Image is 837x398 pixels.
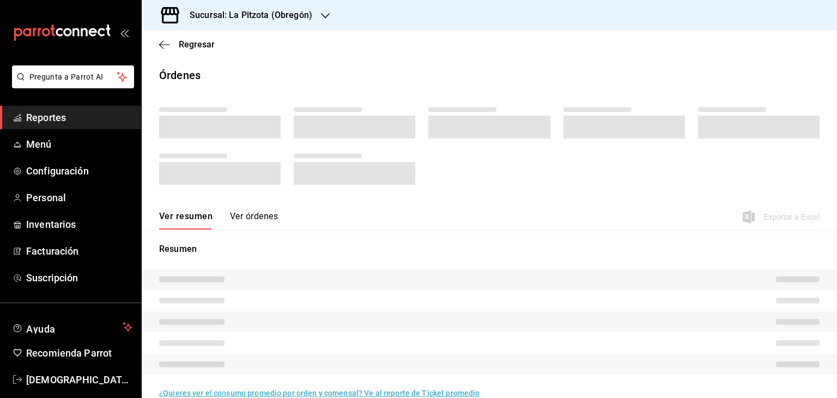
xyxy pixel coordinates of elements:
span: Pregunta a Parrot AI [29,71,117,83]
button: Regresar [159,39,215,50]
span: Suscripción [26,270,132,285]
div: navigation tabs [159,211,278,230]
span: [DEMOGRAPHIC_DATA][PERSON_NAME] [26,372,132,387]
span: Personal [26,190,132,205]
h3: Sucursal: La Pitzota (Obregón) [181,9,312,22]
a: ¿Quieres ver el consumo promedio por orden y comensal? Ve al reporte de Ticket promedio [159,389,480,397]
button: Pregunta a Parrot AI [12,65,134,88]
button: Ver resumen [159,211,213,230]
span: Inventarios [26,217,132,232]
button: Ver órdenes [230,211,278,230]
span: Reportes [26,110,132,125]
span: Ayuda [26,321,118,334]
span: Facturación [26,244,132,258]
span: Regresar [179,39,215,50]
div: Órdenes [159,67,201,83]
span: Menú [26,137,132,152]
a: Pregunta a Parrot AI [8,79,134,91]
p: Resumen [159,243,820,256]
button: open_drawer_menu [120,28,129,37]
span: Recomienda Parrot [26,346,132,360]
span: Configuración [26,164,132,178]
